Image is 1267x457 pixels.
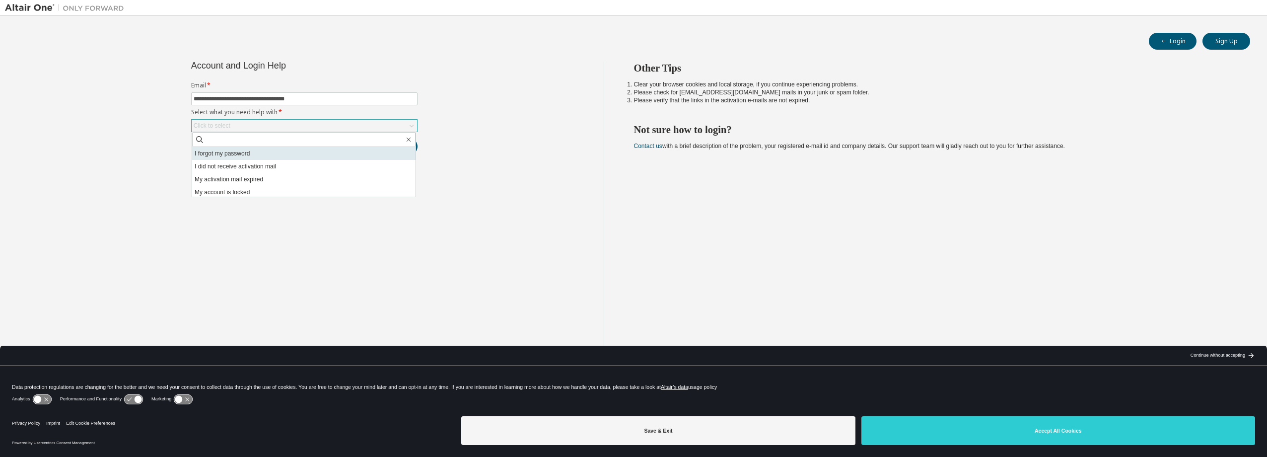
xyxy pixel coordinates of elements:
[192,120,417,132] div: Click to select
[634,80,1233,88] li: Clear your browser cookies and local storage, if you continue experiencing problems.
[1149,33,1197,50] button: Login
[192,147,416,160] li: I forgot my password
[634,88,1233,96] li: Please check for [EMAIL_ADDRESS][DOMAIN_NAME] mails in your junk or spam folder.
[1202,33,1250,50] button: Sign Up
[634,143,662,150] a: Contact us
[194,122,230,130] div: Click to select
[634,123,1233,136] h2: Not sure how to login?
[634,62,1233,75] h2: Other Tips
[191,108,418,116] label: Select what you need help with
[191,81,418,89] label: Email
[5,3,129,13] img: Altair One
[634,143,1065,150] span: with a brief description of the problem, your registered e-mail id and company details. Our suppo...
[634,96,1233,104] li: Please verify that the links in the activation e-mails are not expired.
[191,62,372,70] div: Account and Login Help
